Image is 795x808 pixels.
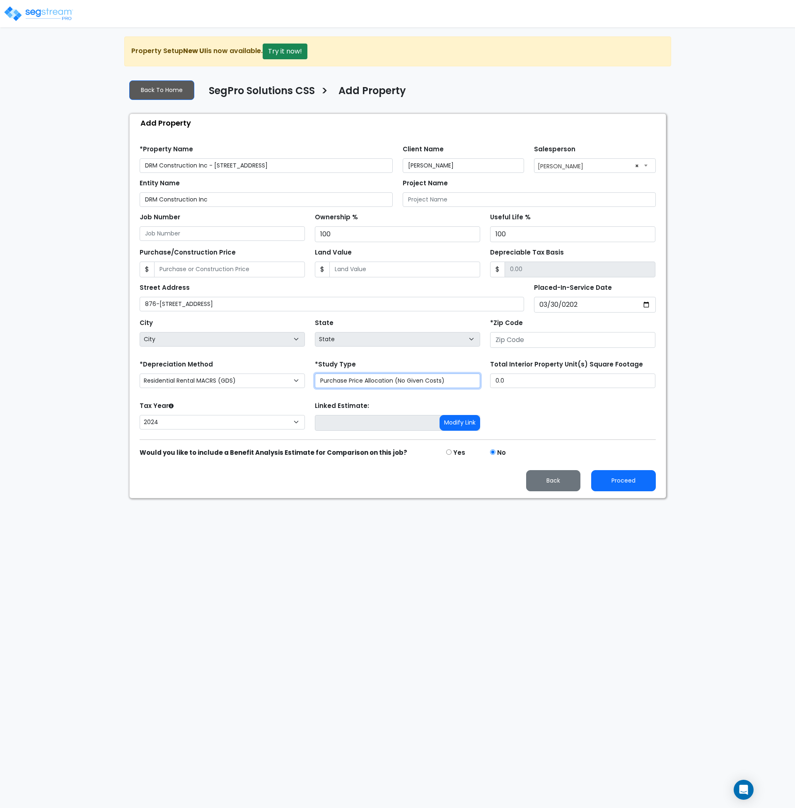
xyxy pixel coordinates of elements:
input: Client Name [403,158,524,173]
label: *Study Type [315,360,356,369]
span: Zack Driscoll [534,158,656,173]
input: Job Number [140,226,305,241]
label: State [315,318,333,328]
label: *Depreciation Method [140,360,213,369]
button: Proceed [591,470,656,491]
h4: SegPro Solutions CSS [209,85,315,99]
label: Tax Year [140,401,174,411]
label: Job Number [140,213,180,222]
label: Linked Estimate: [315,401,369,411]
label: Salesperson [534,145,575,154]
div: Property Setup is now available. [124,36,671,66]
label: Placed-In-Service Date [534,283,612,293]
label: Ownership % [315,213,358,222]
input: total square foot [490,374,655,388]
label: Yes [453,448,465,458]
input: Useful Life % [490,226,655,242]
label: Depreciable Tax Basis [490,248,564,257]
a: Back To Home [129,80,194,100]
strong: Would you like to include a Benefit Analysis Estimate for Comparison on this job? [140,448,407,457]
a: Back [520,475,587,485]
h3: > [321,84,328,100]
label: Street Address [140,283,190,293]
label: Client Name [403,145,444,154]
input: 0.00 [505,262,655,277]
label: Useful Life % [490,213,531,222]
div: Add Property [134,114,666,132]
label: City [140,318,153,328]
input: Zip Code [490,332,655,348]
button: Back [526,470,580,491]
span: × [635,160,639,172]
span: $ [490,262,505,277]
strong: New UI [183,46,206,56]
span: $ [140,262,155,277]
label: No [497,448,506,458]
button: Try it now! [263,44,307,59]
div: Open Intercom Messenger [734,780,754,800]
label: Land Value [315,248,352,257]
input: Project Name [403,192,656,207]
input: Purchase or Construction Price [154,262,305,277]
img: logo_pro_r.png [3,5,74,22]
label: Project Name [403,179,448,188]
a: Add Property [332,85,406,102]
label: Entity Name [140,179,180,188]
button: Modify Link [440,415,480,431]
input: Land Value [329,262,480,277]
label: *Zip Code [490,318,523,328]
label: *Property Name [140,145,193,154]
h4: Add Property [338,85,406,99]
input: Street Address [140,297,524,311]
label: Total Interior Property Unit(s) Square Footage [490,360,643,369]
a: SegPro Solutions CSS [203,85,315,102]
span: $ [315,262,330,277]
input: Ownership % [315,226,480,242]
input: Entity Name [140,192,393,207]
label: Purchase/Construction Price [140,248,236,257]
span: Zack Driscoll [534,159,655,172]
input: Property Name [140,158,393,173]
